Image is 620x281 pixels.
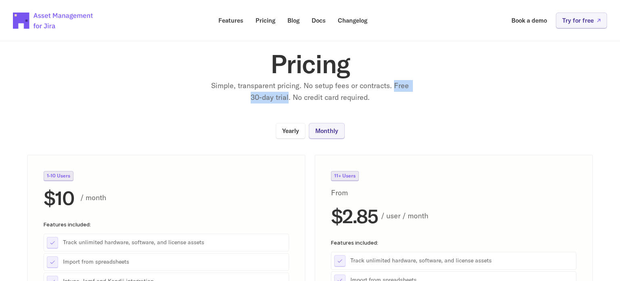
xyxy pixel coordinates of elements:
p: 1-10 Users [47,173,70,178]
a: Docs [306,13,331,28]
a: Features [213,13,249,28]
a: Book a demo [506,13,553,28]
p: Simple, transparent pricing. No setup fees or contracts. Free 30-day trial. No credit card required. [209,80,411,104]
p: Try for free [562,17,594,23]
a: Pricing [250,13,281,28]
p: Features included: [44,221,289,227]
p: Monthly [315,128,338,134]
p: Changelog [338,17,367,23]
h2: $10 [44,187,74,209]
a: Blog [282,13,305,28]
p: Features [218,17,243,23]
p: Blog [287,17,300,23]
p: / month [80,192,289,204]
p: / user / month [381,210,576,222]
p: Yearly [282,128,299,134]
p: From [331,187,368,199]
p: Track unlimited hardware, software, and license assets [350,257,573,265]
p: Book a demo [511,17,547,23]
p: Features included: [331,239,576,245]
a: Changelog [332,13,373,28]
h1: Pricing [149,51,471,77]
p: Import from spreadsheets [63,258,286,266]
p: Docs [312,17,326,23]
p: Pricing [256,17,275,23]
p: Track unlimited hardware, software, and license assets [63,239,286,247]
p: 11+ Users [334,173,356,178]
a: Try for free [556,13,607,28]
h2: $2.85 [331,205,378,226]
